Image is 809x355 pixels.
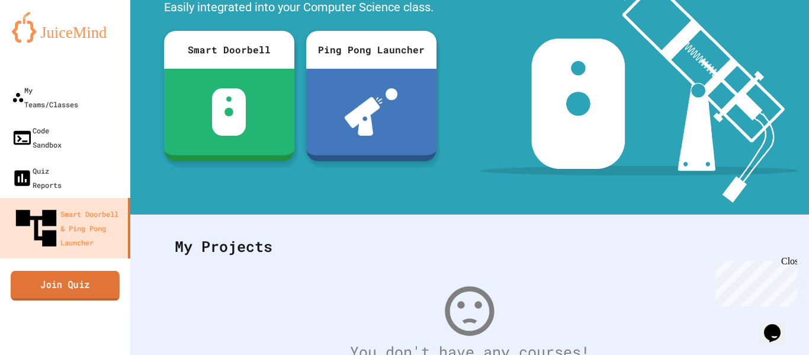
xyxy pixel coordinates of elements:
[164,31,294,69] div: Smart Doorbell
[12,12,118,43] img: logo-orange.svg
[212,88,246,136] img: sdb-white.svg
[12,164,62,192] div: Quiz Reports
[5,5,82,75] div: Chat with us now!Close
[12,204,123,252] div: Smart Doorbell & Ping Pong Launcher
[759,308,797,343] iframe: chat widget
[12,83,78,111] div: My Teams/Classes
[11,271,120,300] a: Join Quiz
[711,256,797,306] iframe: chat widget
[12,123,62,152] div: Code Sandbox
[345,88,397,136] img: ppl-with-ball.png
[306,31,436,69] div: Ping Pong Launcher
[163,223,776,270] div: My Projects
